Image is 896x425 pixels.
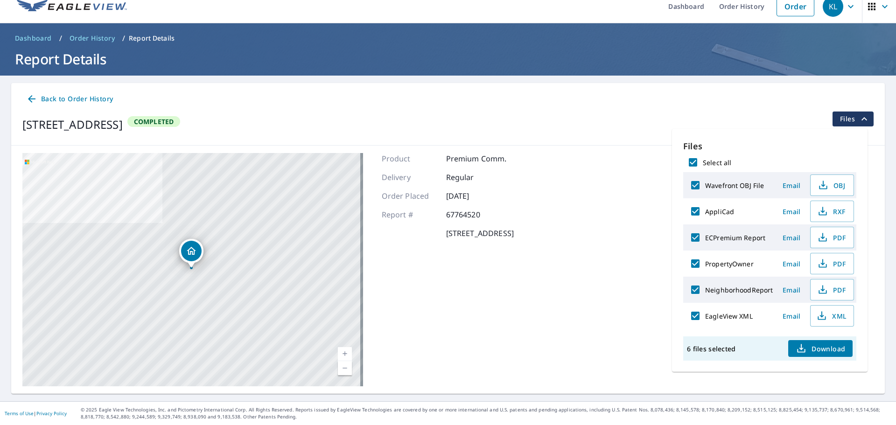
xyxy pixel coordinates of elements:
[777,309,806,323] button: Email
[179,239,203,268] div: Dropped pin, building 1, Residential property, 4701 Woodlark Ln Charlotte, NC 28211
[780,207,803,216] span: Email
[703,158,731,167] label: Select all
[777,283,806,297] button: Email
[687,344,735,353] p: 6 files selected
[683,140,856,153] p: Files
[816,310,846,321] span: XML
[816,180,846,191] span: OBJ
[11,31,56,46] a: Dashboard
[705,259,754,268] label: PropertyOwner
[22,91,117,108] a: Back to Order History
[705,286,773,294] label: NeighborhoodReport
[338,347,352,361] a: Current Level 17, Zoom In
[705,312,753,320] label: EagleView XML
[796,343,845,354] span: Download
[382,209,438,220] p: Report #
[832,111,874,126] button: filesDropdownBtn-67764520
[788,340,853,357] button: Download
[81,406,891,420] p: © 2025 Eagle View Technologies, Inc. and Pictometry International Corp. All Rights Reserved. Repo...
[777,204,806,219] button: Email
[705,181,764,190] label: Wavefront OBJ File
[816,284,846,295] span: PDF
[446,153,507,164] p: Premium Comm.
[705,207,734,216] label: AppliCad
[338,361,352,375] a: Current Level 17, Zoom Out
[780,233,803,242] span: Email
[777,257,806,271] button: Email
[11,31,885,46] nav: breadcrumb
[840,113,870,125] span: Files
[446,190,502,202] p: [DATE]
[5,410,34,417] a: Terms of Use
[780,312,803,320] span: Email
[810,305,854,327] button: XML
[810,253,854,274] button: PDF
[777,230,806,245] button: Email
[382,172,438,183] p: Delivery
[129,34,175,43] p: Report Details
[59,33,62,44] li: /
[810,174,854,196] button: OBJ
[11,49,885,69] h1: Report Details
[5,411,67,416] p: |
[382,153,438,164] p: Product
[446,228,514,239] p: [STREET_ADDRESS]
[816,232,846,243] span: PDF
[780,181,803,190] span: Email
[816,206,846,217] span: RXF
[810,201,854,222] button: RXF
[382,190,438,202] p: Order Placed
[810,227,854,248] button: PDF
[128,117,180,126] span: Completed
[66,31,119,46] a: Order History
[22,116,123,133] div: [STREET_ADDRESS]
[122,33,125,44] li: /
[780,286,803,294] span: Email
[780,259,803,268] span: Email
[36,410,67,417] a: Privacy Policy
[26,93,113,105] span: Back to Order History
[70,34,115,43] span: Order History
[816,258,846,269] span: PDF
[705,233,765,242] label: ECPremium Report
[446,209,502,220] p: 67764520
[446,172,502,183] p: Regular
[810,279,854,300] button: PDF
[15,34,52,43] span: Dashboard
[777,178,806,193] button: Email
